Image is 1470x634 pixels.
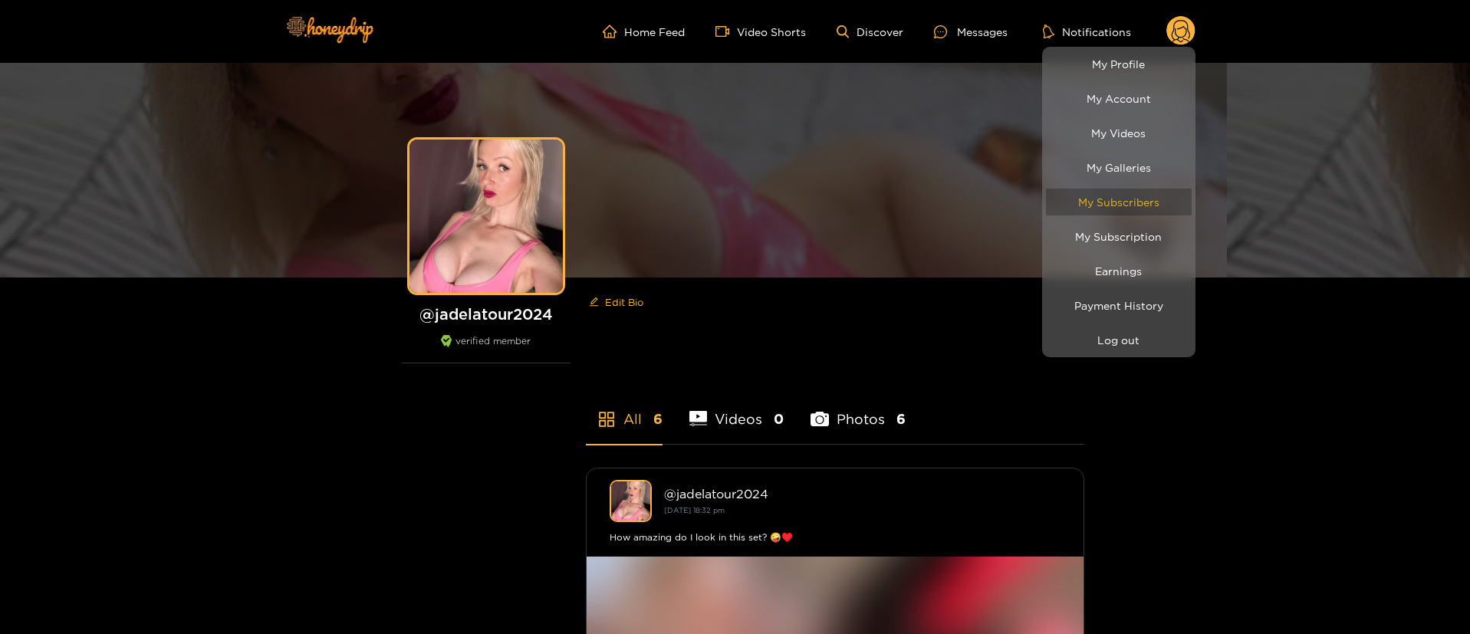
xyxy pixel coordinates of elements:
a: My Subscribers [1046,189,1192,215]
a: Earnings [1046,258,1192,284]
a: My Subscription [1046,223,1192,250]
a: Payment History [1046,292,1192,319]
a: My Galleries [1046,154,1192,181]
button: Log out [1046,327,1192,353]
a: My Profile [1046,51,1192,77]
a: My Videos [1046,120,1192,146]
a: My Account [1046,85,1192,112]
